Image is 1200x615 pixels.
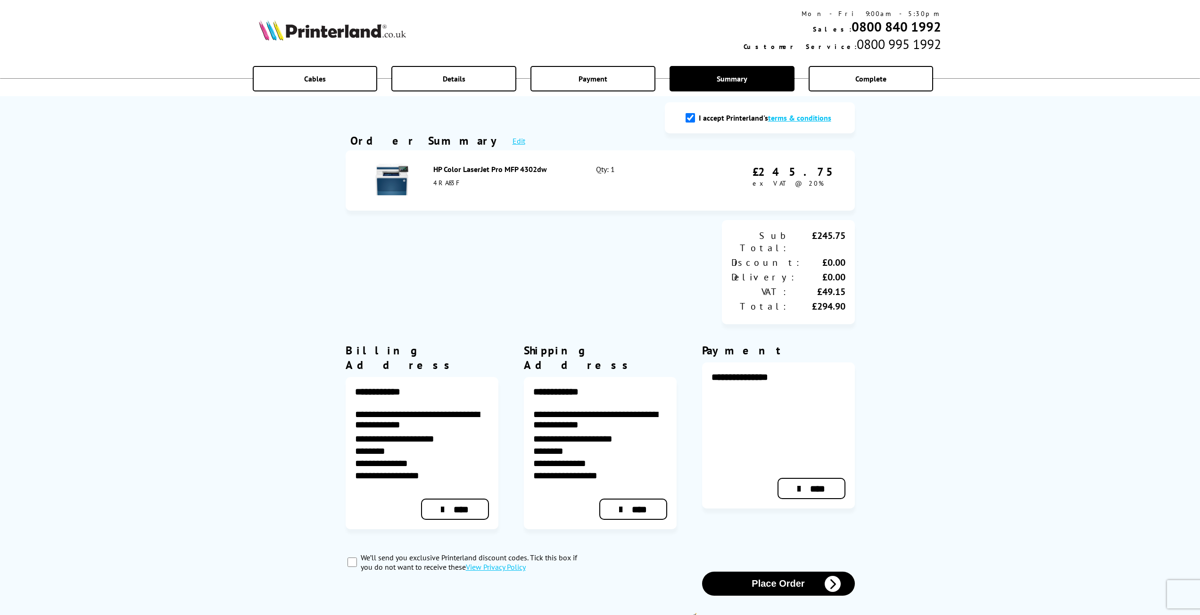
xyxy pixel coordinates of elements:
[744,9,941,18] div: Mon - Fri 9:00am - 5:30pm
[466,562,526,572] a: modal_privacy
[731,271,796,283] div: Delivery:
[852,18,941,35] a: 0800 840 1992
[802,256,845,269] div: £0.00
[702,572,855,596] button: Place Order
[717,74,747,83] span: Summary
[699,113,836,123] label: I accept Printerland's
[524,343,677,372] div: Shipping Address
[702,343,855,358] div: Payment
[857,35,941,53] span: 0800 995 1992
[443,74,465,83] span: Details
[513,136,525,146] a: Edit
[753,179,824,188] span: ex VAT @ 20%
[304,74,326,83] span: Cables
[788,230,845,254] div: £245.75
[731,300,788,312] div: Total:
[259,20,406,41] img: Printerland Logo
[768,113,831,123] a: modal_tc
[433,179,576,187] div: 4RA83F
[361,553,590,572] label: We’ll send you exclusive Printerland discount codes. Tick this box if you do not want to receive ...
[579,74,607,83] span: Payment
[744,42,857,51] span: Customer Service:
[788,286,845,298] div: £49.15
[375,163,408,196] img: HP Color LaserJet Pro MFP 4302dw
[731,230,788,254] div: Sub Total:
[350,133,503,148] div: Order Summary
[855,74,886,83] span: Complete
[346,343,498,372] div: Billing Address
[753,164,841,179] div: £245.75
[788,300,845,312] div: £294.90
[433,164,576,174] div: HP Color LaserJet Pro MFP 4302dw
[813,25,852,33] span: Sales:
[731,256,802,269] div: Discount:
[731,286,788,298] div: VAT:
[796,271,845,283] div: £0.00
[596,164,694,197] div: Qty: 1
